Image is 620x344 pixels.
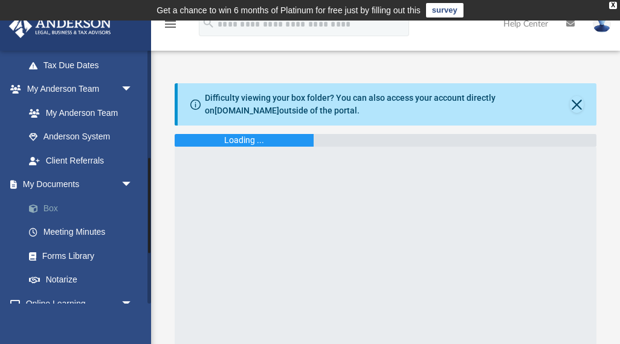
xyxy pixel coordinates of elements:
[202,16,215,30] i: search
[8,173,151,197] a: My Documentsarrow_drop_down
[163,23,178,31] a: menu
[121,291,145,316] span: arrow_drop_down
[5,14,115,38] img: Anderson Advisors Platinum Portal
[17,101,139,125] a: My Anderson Team
[17,53,151,77] a: Tax Due Dates
[17,196,151,220] a: Box
[163,17,178,31] i: menu
[609,2,617,9] div: close
[121,173,145,197] span: arrow_drop_down
[17,125,145,149] a: Anderson System
[426,3,463,18] a: survey
[593,15,611,33] img: User Pic
[8,77,145,101] a: My Anderson Teamarrow_drop_down
[121,77,145,102] span: arrow_drop_down
[17,244,145,268] a: Forms Library
[224,134,264,147] div: Loading ...
[157,3,421,18] div: Get a chance to win 6 months of Platinum for free just by filling out this
[8,291,145,316] a: Online Learningarrow_drop_down
[215,106,279,115] a: [DOMAIN_NAME]
[17,220,151,244] a: Meeting Minutes
[205,92,570,117] div: Difficulty viewing your box folder? You can also access your account directly on outside of the p...
[17,148,145,173] a: Client Referrals
[17,268,151,292] a: Notarize
[570,96,584,113] button: Close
